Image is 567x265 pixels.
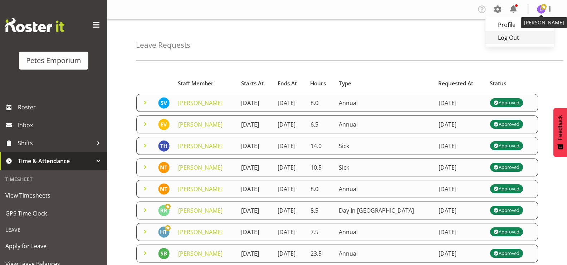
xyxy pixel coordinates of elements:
[18,102,104,113] span: Roster
[5,241,102,251] span: Apply for Leave
[334,115,434,133] td: Annual
[2,172,106,186] div: Timesheet
[18,120,104,131] span: Inbox
[5,18,64,32] img: Rosterit website logo
[494,206,519,215] div: Approved
[310,79,326,87] span: Hours
[158,248,170,259] img: stephanie-burden9828.jpg
[2,222,106,237] div: Leave
[178,250,223,257] a: [PERSON_NAME]
[18,138,93,148] span: Shifts
[278,79,297,87] span: Ends At
[5,208,102,219] span: GPS Time Clock
[273,223,306,241] td: [DATE]
[136,41,190,49] h4: Leave Requests
[306,180,335,198] td: 8.0
[158,162,170,173] img: nicole-thomson8388.jpg
[334,245,434,262] td: Annual
[434,223,486,241] td: [DATE]
[494,228,519,236] div: Approved
[273,158,306,176] td: [DATE]
[178,164,223,171] a: [PERSON_NAME]
[334,137,434,155] td: Sick
[237,223,273,241] td: [DATE]
[485,18,554,31] a: Profile
[306,158,335,176] td: 10.5
[178,207,223,214] a: [PERSON_NAME]
[178,142,223,150] a: [PERSON_NAME]
[494,120,519,129] div: Approved
[158,205,170,216] img: ruth-robertson-taylor722.jpg
[18,156,93,166] span: Time & Attendance
[494,99,519,107] div: Approved
[434,202,486,219] td: [DATE]
[306,245,335,262] td: 23.5
[5,190,102,201] span: View Timesheets
[2,204,106,222] a: GPS Time Clock
[237,202,273,219] td: [DATE]
[158,119,170,130] img: eva-vailini10223.jpg
[26,55,81,66] div: Petes Emporium
[237,158,273,176] td: [DATE]
[158,97,170,109] img: sasha-vandervalk6911.jpg
[273,180,306,198] td: [DATE]
[434,158,486,176] td: [DATE]
[494,185,519,193] div: Approved
[158,226,170,238] img: helena-tomlin701.jpg
[178,228,223,236] a: [PERSON_NAME]
[178,185,223,193] a: [PERSON_NAME]
[237,94,273,112] td: [DATE]
[494,163,519,172] div: Approved
[237,115,273,133] td: [DATE]
[273,202,306,219] td: [DATE]
[306,115,335,133] td: 6.5
[306,94,335,112] td: 8.0
[273,94,306,112] td: [DATE]
[178,99,223,107] a: [PERSON_NAME]
[434,115,486,133] td: [DATE]
[2,186,106,204] a: View Timesheets
[494,249,519,258] div: Approved
[306,223,335,241] td: 7.5
[434,137,486,155] td: [DATE]
[158,183,170,195] img: nicole-thomson8388.jpg
[490,79,506,87] span: Status
[237,137,273,155] td: [DATE]
[158,140,170,152] img: teresa-hawkins9867.jpg
[434,245,486,262] td: [DATE]
[237,180,273,198] td: [DATE]
[178,120,223,128] a: [PERSON_NAME]
[494,142,519,150] div: Approved
[434,180,486,198] td: [DATE]
[306,202,335,219] td: 8.5
[557,115,563,140] span: Feedback
[334,202,434,219] td: Day In [GEOGRAPHIC_DATA]
[237,245,273,262] td: [DATE]
[537,5,546,14] img: janelle-jonkers702.jpg
[273,137,306,155] td: [DATE]
[334,223,434,241] td: Annual
[334,180,434,198] td: Annual
[334,158,434,176] td: Sick
[434,94,486,112] td: [DATE]
[339,79,351,87] span: Type
[241,79,264,87] span: Starts At
[2,237,106,255] a: Apply for Leave
[178,79,214,87] span: Staff Member
[334,94,434,112] td: Annual
[306,137,335,155] td: 14.0
[485,31,554,44] a: Log Out
[438,79,473,87] span: Requested At
[273,115,306,133] td: [DATE]
[273,245,306,262] td: [DATE]
[553,108,567,157] button: Feedback - Show survey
